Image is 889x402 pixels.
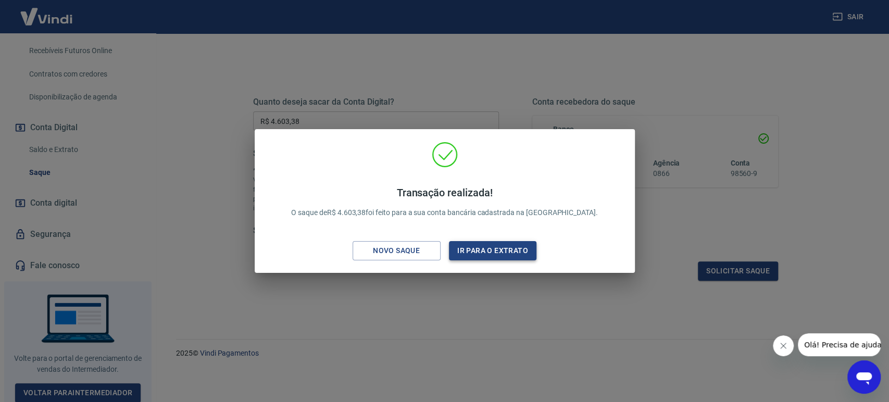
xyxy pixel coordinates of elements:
button: Novo saque [353,241,441,260]
iframe: Mensagem da empresa [798,333,881,356]
iframe: Botão para abrir a janela de mensagens [847,360,881,394]
span: Olá! Precisa de ajuda? [6,7,87,16]
iframe: Fechar mensagem [773,335,794,356]
button: Ir para o extrato [449,241,537,260]
div: Novo saque [360,244,432,257]
h4: Transação realizada! [291,186,598,199]
p: O saque de R$ 4.603,38 foi feito para a sua conta bancária cadastrada na [GEOGRAPHIC_DATA]. [291,186,598,218]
